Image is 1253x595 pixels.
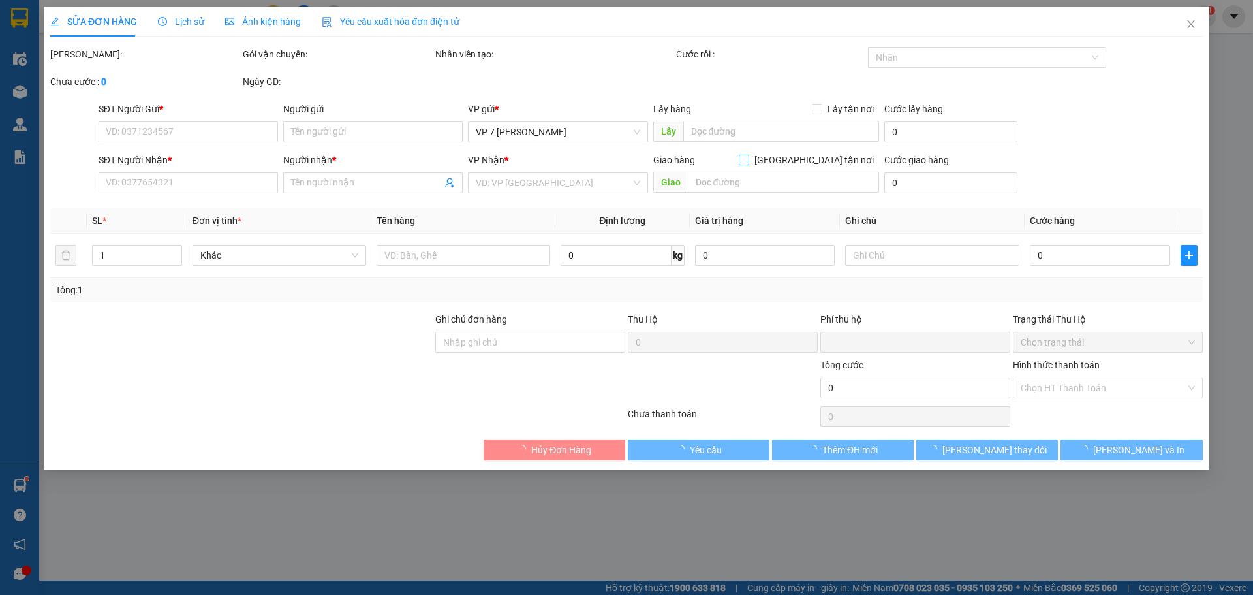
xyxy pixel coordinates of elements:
[1093,443,1184,457] span: [PERSON_NAME] và In
[628,314,658,325] span: Thu Hộ
[55,245,76,266] button: delete
[672,245,685,266] span: kg
[653,155,695,165] span: Giao hàng
[92,216,102,226] span: SL
[683,121,879,142] input: Dọc đường
[676,47,866,61] div: Cước rồi :
[841,208,1025,234] th: Ghi chú
[476,122,640,142] span: VP 7 Phạm Văn Đồng
[1030,216,1075,226] span: Cước hàng
[916,440,1058,460] button: [PERSON_NAME] thay đổi
[1186,19,1196,29] span: close
[772,440,914,460] button: Thêm ĐH mới
[1013,312,1203,327] div: Trạng thái Thu Hộ
[928,445,942,454] span: loading
[158,16,204,27] span: Lịch sử
[469,155,505,165] span: VP Nhận
[1021,332,1195,352] span: Chọn trạng thái
[101,76,106,87] b: 0
[695,216,743,226] span: Giá trị hàng
[99,153,278,167] div: SĐT Người Nhận
[942,443,1047,457] span: [PERSON_NAME] thay đổi
[283,102,463,116] div: Người gửi
[675,445,690,454] span: loading
[50,74,240,89] div: Chưa cước :
[158,17,167,26] span: clock-circle
[322,17,332,27] img: icon
[469,102,648,116] div: VP gửi
[884,121,1017,142] input: Cước lấy hàng
[808,445,822,454] span: loading
[50,47,240,61] div: [PERSON_NAME]:
[749,153,879,167] span: [GEOGRAPHIC_DATA] tận nơi
[435,332,625,353] input: Ghi chú đơn hàng
[884,155,949,165] label: Cước giao hàng
[653,104,691,114] span: Lấy hàng
[435,47,673,61] div: Nhân viên tạo:
[377,216,415,226] span: Tên hàng
[50,16,137,27] span: SỬA ĐƠN HÀNG
[626,407,819,430] div: Chưa thanh toán
[820,312,1010,332] div: Phí thu hộ
[531,443,591,457] span: Hủy Đơn Hàng
[484,440,625,460] button: Hủy Đơn Hàng
[322,16,459,27] span: Yêu cầu xuất hóa đơn điện tử
[1173,7,1209,43] button: Close
[1079,445,1093,454] span: loading
[283,153,463,167] div: Người nhận
[690,443,722,457] span: Yêu cầu
[517,445,531,454] span: loading
[200,246,358,265] span: Khác
[628,440,769,460] button: Yêu cầu
[445,178,456,188] span: user-add
[600,216,646,226] span: Định lượng
[653,172,688,193] span: Giao
[688,172,879,193] input: Dọc đường
[225,16,301,27] span: Ảnh kiện hàng
[1061,440,1203,460] button: [PERSON_NAME] và In
[243,47,433,61] div: Gói vận chuyển:
[225,17,234,26] span: picture
[884,104,943,114] label: Cước lấy hàng
[55,283,484,297] div: Tổng: 1
[820,360,863,370] span: Tổng cước
[193,216,241,226] span: Đơn vị tính
[243,74,433,89] div: Ngày GD:
[653,121,683,142] span: Lấy
[1181,245,1198,266] button: plus
[822,102,879,116] span: Lấy tận nơi
[377,245,550,266] input: VD: Bàn, Ghế
[99,102,278,116] div: SĐT Người Gửi
[846,245,1019,266] input: Ghi Chú
[1013,360,1100,370] label: Hình thức thanh toán
[1181,250,1197,261] span: plus
[822,443,878,457] span: Thêm ĐH mới
[50,17,59,26] span: edit
[884,172,1017,193] input: Cước giao hàng
[435,314,507,325] label: Ghi chú đơn hàng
